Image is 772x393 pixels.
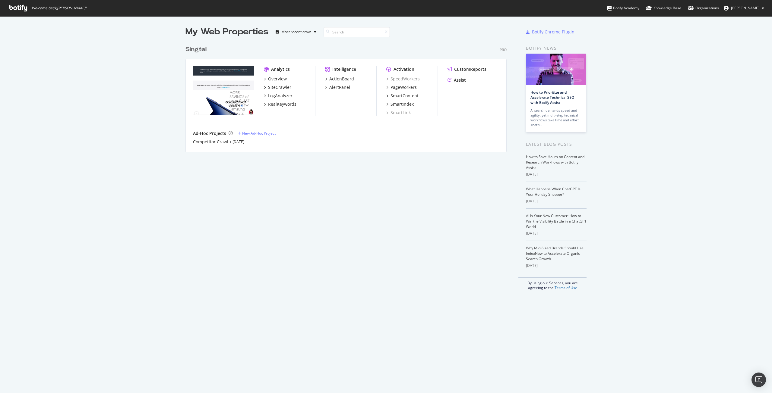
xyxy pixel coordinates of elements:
[526,172,587,177] div: [DATE]
[394,66,414,72] div: Activation
[688,5,719,11] div: Organizations
[193,139,228,145] a: Competitor Crawl
[325,84,350,90] a: AlertPanel
[264,101,296,107] a: RealKeywords
[32,6,86,11] span: Welcome back, [PERSON_NAME] !
[268,84,291,90] div: SiteCrawler
[193,66,254,115] img: singtel.com
[526,213,587,229] a: AI Is Your New Customer: How to Win the Visibility Battle in a ChatGPT World
[386,93,419,99] a: SmartContent
[448,77,466,83] a: Assist
[532,29,574,35] div: Botify Chrome Plugin
[391,84,417,90] div: PageWorkers
[391,101,414,107] div: SmartIndex
[185,38,511,152] div: grid
[325,76,354,82] a: ActionBoard
[324,27,390,37] input: Search
[386,101,414,107] a: SmartIndex
[238,131,276,136] a: New Ad-Hoc Project
[185,26,268,38] div: My Web Properties
[329,84,350,90] div: AlertPanel
[607,5,639,11] div: Botify Academy
[454,77,466,83] div: Assist
[530,108,582,127] div: AI search demands speed and agility, yet multi-step technical workflows take time and effort. Tha...
[329,76,354,82] div: ActionBoard
[526,263,587,268] div: [DATE]
[719,3,769,13] button: [PERSON_NAME]
[646,5,681,11] div: Knowledge Base
[526,231,587,236] div: [DATE]
[386,84,417,90] a: PageWorkers
[268,101,296,107] div: RealKeywords
[242,131,276,136] div: New Ad-Hoc Project
[185,45,209,54] a: Singtel
[332,66,356,72] div: Intelligence
[526,54,586,85] img: How to Prioritize and Accelerate Technical SEO with Botify Assist
[264,84,291,90] a: SiteCrawler
[526,45,587,51] div: Botify news
[448,66,486,72] a: CustomReports
[500,47,507,52] div: Pro
[526,186,581,197] a: What Happens When ChatGPT Is Your Holiday Shopper?
[530,90,574,105] a: How to Prioritize and Accelerate Technical SEO with Botify Assist
[386,110,411,116] a: SmartLink
[386,76,420,82] a: SpeedWorkers
[185,45,207,54] div: Singtel
[526,245,584,261] a: Why Mid-Sized Brands Should Use IndexNow to Accelerate Organic Search Growth
[751,373,766,387] div: Open Intercom Messenger
[555,285,577,290] a: Terms of Use
[454,66,486,72] div: CustomReports
[233,139,244,144] a: [DATE]
[526,154,584,170] a: How to Save Hours on Content and Research Workflows with Botify Assist
[731,5,759,11] span: Hin Zi Wong
[271,66,290,72] div: Analytics
[268,93,293,99] div: LogAnalyzer
[273,27,319,37] button: Most recent crawl
[518,277,587,290] div: By using our Services, you are agreeing to the
[264,93,293,99] a: LogAnalyzer
[264,76,287,82] a: Overview
[193,130,226,136] div: Ad-Hoc Projects
[268,76,287,82] div: Overview
[281,30,312,34] div: Most recent crawl
[391,93,419,99] div: SmartContent
[526,29,574,35] a: Botify Chrome Plugin
[526,198,587,204] div: [DATE]
[526,141,587,148] div: Latest Blog Posts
